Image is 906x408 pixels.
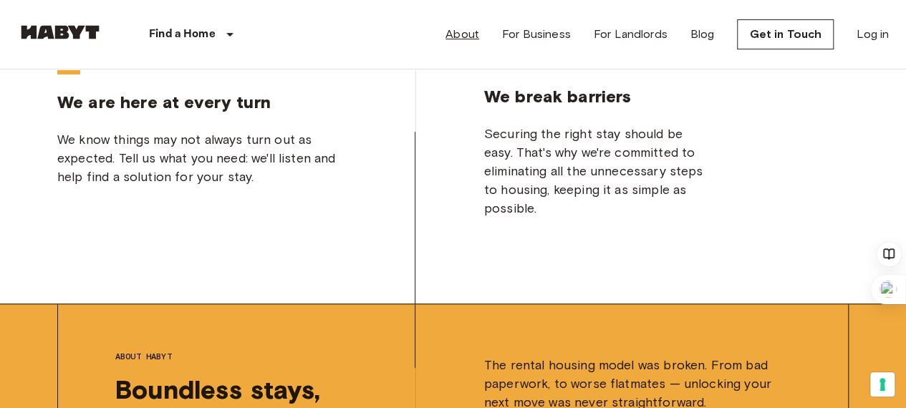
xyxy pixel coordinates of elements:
span: We break barriers [484,86,632,107]
p: Find a Home [149,26,216,43]
img: Habyt [17,25,103,39]
span: We are here at every turn [57,92,271,112]
a: For Landlords [594,26,668,43]
a: Get in Touch [737,19,834,49]
span: About Habyt [115,350,357,363]
a: Log in [857,26,889,43]
a: For Business [502,26,571,43]
a: Blog [690,26,715,43]
span: We know things may not always turn out as expected. Tell us what you need: we'll listen and help ... [57,132,335,185]
a: About [445,26,479,43]
span: Securing the right stay should be easy. That's why we're committed to eliminating all the unneces... [484,126,703,216]
button: Your consent preferences for tracking technologies [870,372,895,397]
